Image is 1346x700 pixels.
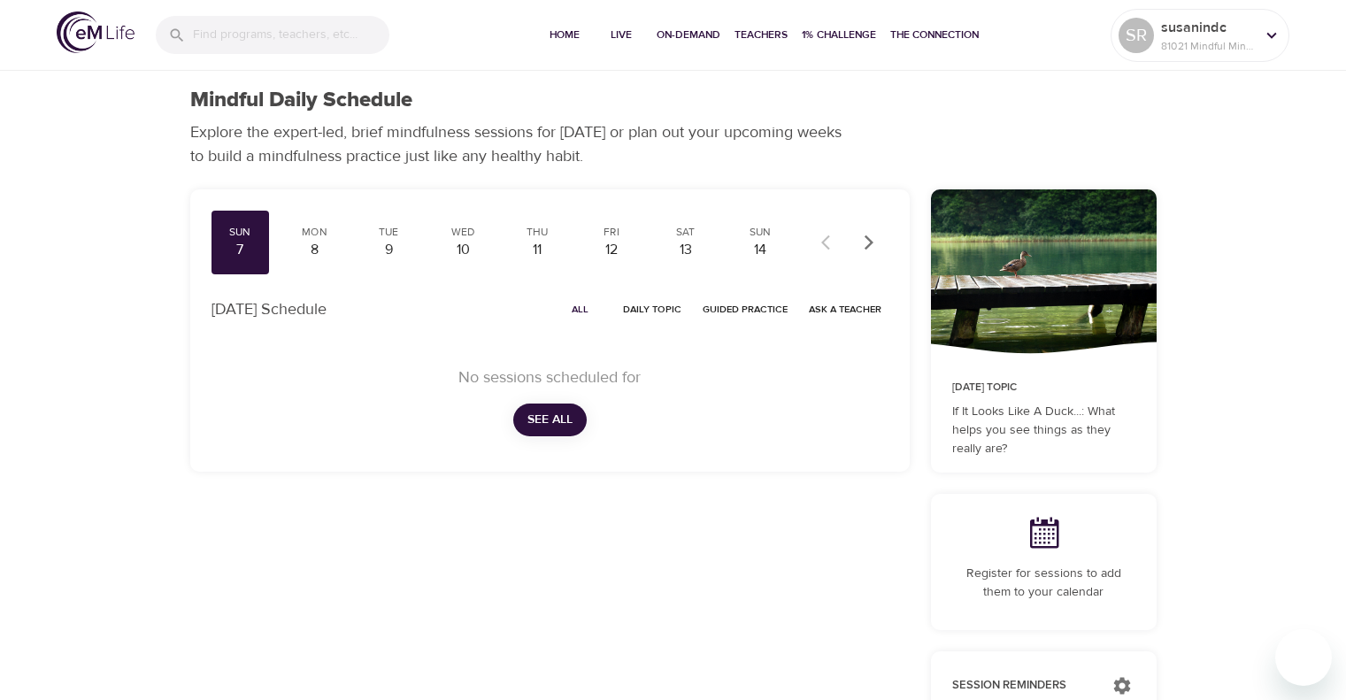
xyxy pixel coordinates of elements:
span: 1% Challenge [802,26,876,44]
span: All [559,301,602,318]
div: Wed [441,225,485,240]
div: 11 [515,240,559,260]
button: See All [513,404,587,436]
div: 13 [664,240,708,260]
div: Sun [219,225,263,240]
span: Teachers [735,26,788,44]
div: 7 [219,240,263,260]
div: Thu [515,225,559,240]
div: 8 [292,240,336,260]
p: Explore the expert-led, brief mindfulness sessions for [DATE] or plan out your upcoming weeks to ... [190,120,854,168]
span: Home [543,26,586,44]
span: Ask a Teacher [809,301,881,318]
div: Mon [292,225,336,240]
div: Sat [664,225,708,240]
p: susanindc [1161,17,1255,38]
div: 9 [366,240,411,260]
div: Sun [738,225,782,240]
div: 10 [441,240,485,260]
div: 14 [738,240,782,260]
div: 12 [589,240,634,260]
span: The Connection [890,26,979,44]
input: Find programs, teachers, etc... [193,16,389,54]
p: [DATE] Schedule [212,297,327,321]
button: Daily Topic [616,296,688,323]
iframe: Button to launch messaging window [1275,629,1332,686]
img: logo [57,12,135,53]
span: See All [527,409,573,431]
div: SR [1119,18,1154,53]
button: Ask a Teacher [802,296,888,323]
p: Register for sessions to add them to your calendar [952,565,1135,602]
span: Daily Topic [623,301,681,318]
p: 81021 Mindful Minutes [1161,38,1255,54]
p: Session Reminders [952,677,1095,695]
h1: Mindful Daily Schedule [190,88,412,113]
p: No sessions scheduled for [233,365,867,389]
p: If It Looks Like A Duck...: What helps you see things as they really are? [952,403,1135,458]
span: Guided Practice [703,301,788,318]
div: Tue [366,225,411,240]
p: [DATE] Topic [952,380,1135,396]
span: On-Demand [657,26,720,44]
button: All [552,296,609,323]
span: Live [600,26,642,44]
div: Fri [589,225,634,240]
button: Guided Practice [696,296,795,323]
